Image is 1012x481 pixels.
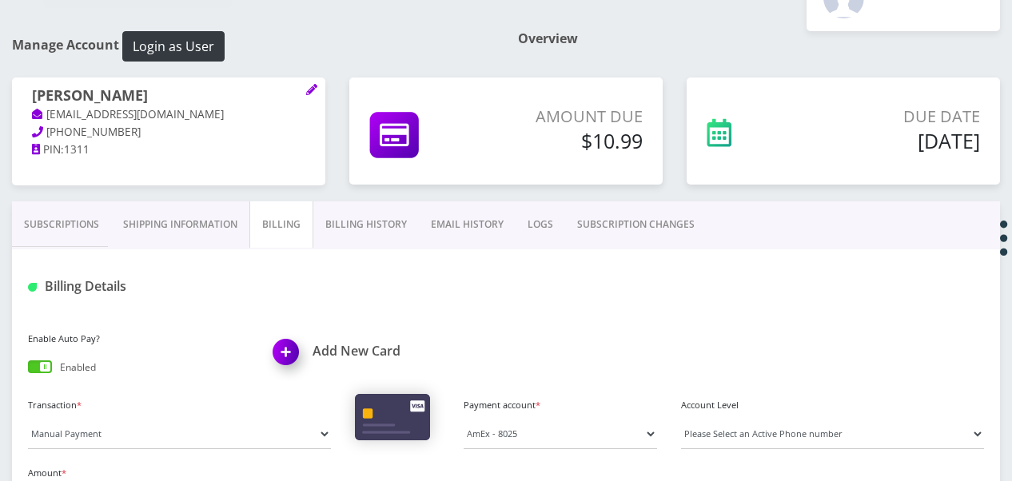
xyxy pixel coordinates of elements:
[806,129,980,153] h5: [DATE]
[493,129,643,153] h5: $10.99
[493,105,643,129] p: Amount Due
[28,279,331,294] h1: Billing Details
[518,31,1000,46] h1: Overview
[249,201,313,248] a: Billing
[464,399,657,412] label: Payment account
[28,283,37,292] img: Billing Details
[32,142,64,158] a: PIN:
[28,332,249,346] label: Enable Auto Pay?
[28,399,331,412] label: Transaction
[12,201,111,248] a: Subscriptions
[313,201,419,248] a: Billing History
[419,201,516,248] a: EMAIL HISTORY
[46,125,141,139] span: [PHONE_NUMBER]
[64,142,90,157] span: 1311
[273,344,495,359] a: Add New CardAdd New Card
[60,360,96,375] p: Enabled
[265,334,313,381] img: Add New Card
[122,31,225,62] button: Login as User
[111,201,249,248] a: Shipping Information
[565,201,707,248] a: SUBSCRIPTION CHANGES
[273,344,495,359] h1: Add New Card
[516,201,565,248] a: LOGS
[681,399,984,412] label: Account Level
[12,31,494,62] h1: Manage Account
[355,394,430,440] img: Cards
[28,467,331,480] label: Amount
[32,107,224,123] a: [EMAIL_ADDRESS][DOMAIN_NAME]
[32,87,305,106] h1: [PERSON_NAME]
[806,105,980,129] p: Due Date
[119,36,225,54] a: Login as User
